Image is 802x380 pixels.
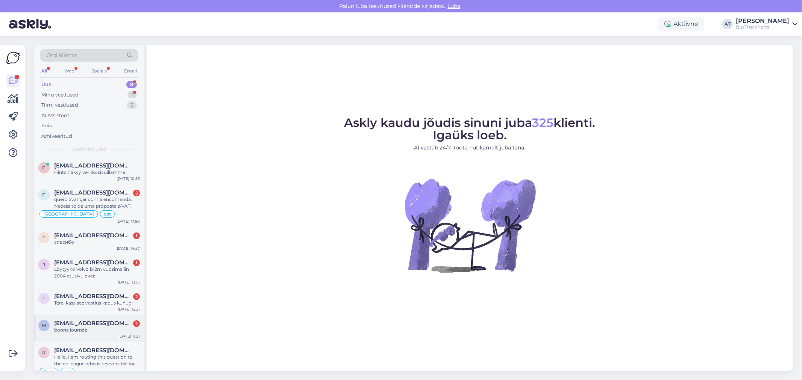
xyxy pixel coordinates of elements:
span: rom.ivanov94@gmail.com [54,347,132,354]
div: Web [63,66,76,76]
p: AI vastab 24/7. Tööta nutikamalt juba täna. [344,144,596,152]
div: 2 [133,320,140,327]
span: timo@timotek.ee [54,293,132,300]
div: Arhiveeritud [41,133,72,140]
div: 2 [133,293,140,300]
div: спасибо [54,239,140,246]
span: thomaslipcius@gmail.com [54,232,132,239]
span: t [43,296,45,301]
div: quero avançar com a encomenda. Necessito de uma proposta s/VAT para pagamento [54,196,140,210]
div: Löytyykö Volvo b12m vuosimallin 2004 etusivu ovea [54,266,140,279]
span: jan.ojakoski@gmail.com [54,259,132,266]
div: 8 [126,81,137,88]
div: BusTruckParts [736,24,789,30]
div: AI Assistent [41,112,69,119]
span: t [43,235,45,240]
span: j [43,262,45,267]
span: Luba [446,3,463,9]
div: [DATE] 10:53 [117,176,140,181]
div: Email [123,66,138,76]
span: mandre@kertrucks.com [54,320,132,327]
span: Otsi kliente [47,51,77,59]
span: pecas@mssassistencia.pt [54,189,132,196]
div: 1 [133,259,140,266]
span: [GEOGRAPHIC_DATA] [43,212,94,216]
div: Hello, I am routing this question to the colleague who is responsible for this topic. The reply m... [54,354,140,367]
span: m [42,323,46,328]
div: Minu vestlused [41,91,79,99]
span: r [42,350,46,355]
div: 5 [133,190,140,196]
span: p [42,165,46,170]
span: 325 [532,115,554,130]
span: pekka.paakki@scania.com [54,162,132,169]
div: Hinta näkyy verkkosivuillamme. [54,169,140,176]
div: [PERSON_NAME] [736,18,789,24]
div: [DATE] 17:50 [117,219,140,224]
div: 1 [133,232,140,239]
div: 3 [127,101,137,109]
div: Tiimi vestlused [41,101,78,109]
img: No Chat active [402,158,538,293]
span: ost [104,212,111,216]
span: Uued vestlused [72,146,107,152]
div: bonne journée [54,327,140,333]
div: AT [722,19,733,29]
div: Uus [41,81,51,88]
div: [DATE] 16:57 [117,246,140,251]
span: Askly kaudu jõudis sinuni juba klienti. Igaüks loeb. [344,115,596,142]
div: [DATE] 13:51 [118,279,140,285]
div: [DATE] 11:21 [118,333,140,339]
a: [PERSON_NAME]BusTruckParts [736,18,797,30]
div: 1 [127,91,137,99]
span: ost [64,369,71,374]
div: All [40,66,49,76]
div: [DATE] 12:21 [118,306,140,312]
div: Tere, kass see vestlus kadus kuhugi [54,300,140,306]
div: Aktiivne [658,17,704,31]
div: Socials [90,66,108,76]
div: Kõik [41,122,52,130]
img: Askly Logo [6,51,20,65]
span: p [42,192,46,198]
span: Eesti [43,369,54,374]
